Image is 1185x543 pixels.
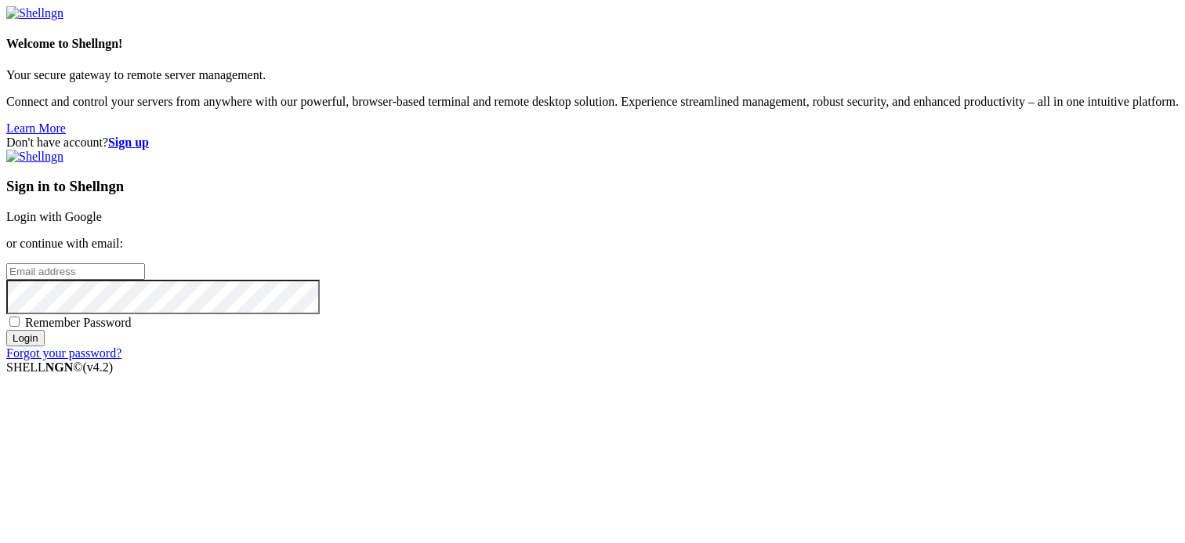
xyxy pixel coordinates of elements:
[45,360,74,374] b: NGN
[6,263,145,280] input: Email address
[6,150,63,164] img: Shellngn
[6,360,113,374] span: SHELL ©
[6,178,1179,195] h3: Sign in to Shellngn
[6,346,121,360] a: Forgot your password?
[83,360,114,374] span: 4.2.0
[6,210,102,223] a: Login with Google
[6,121,66,135] a: Learn More
[25,316,132,329] span: Remember Password
[108,136,149,149] a: Sign up
[6,330,45,346] input: Login
[9,317,20,327] input: Remember Password
[6,95,1179,109] p: Connect and control your servers from anywhere with our powerful, browser-based terminal and remo...
[6,37,1179,51] h4: Welcome to Shellngn!
[6,237,1179,251] p: or continue with email:
[6,136,1179,150] div: Don't have account?
[6,68,1179,82] p: Your secure gateway to remote server management.
[6,6,63,20] img: Shellngn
